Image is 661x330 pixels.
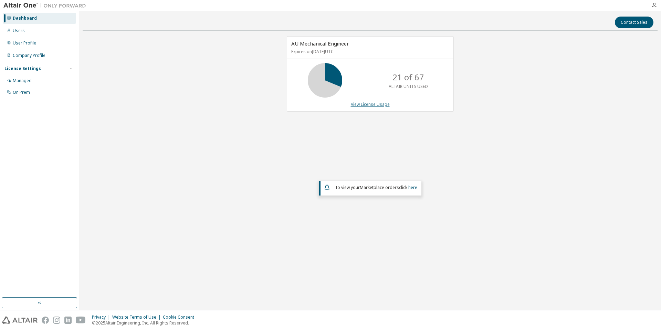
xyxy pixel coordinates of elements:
div: Cookie Consent [163,314,198,320]
div: User Profile [13,40,36,46]
img: Altair One [3,2,90,9]
a: here [408,184,417,190]
p: 21 of 67 [392,71,424,83]
div: License Settings [4,66,41,71]
div: Dashboard [13,16,37,21]
p: © 2025 Altair Engineering, Inc. All Rights Reserved. [92,320,198,326]
div: On Prem [13,90,30,95]
div: Privacy [92,314,112,320]
em: Marketplace orders [360,184,399,190]
img: facebook.svg [42,317,49,324]
div: Managed [13,78,32,83]
img: youtube.svg [76,317,86,324]
img: altair_logo.svg [2,317,38,324]
div: Company Profile [13,53,45,58]
img: linkedin.svg [64,317,72,324]
div: Website Terms of Use [112,314,163,320]
img: instagram.svg [53,317,60,324]
p: ALTAIR UNITS USED [389,83,428,89]
span: AU Mechanical Engineer [291,40,349,47]
button: Contact Sales [615,17,653,28]
a: View License Usage [351,101,390,107]
div: Users [13,28,25,33]
span: To view your click [335,184,417,190]
p: Expires on [DATE] UTC [291,49,448,54]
